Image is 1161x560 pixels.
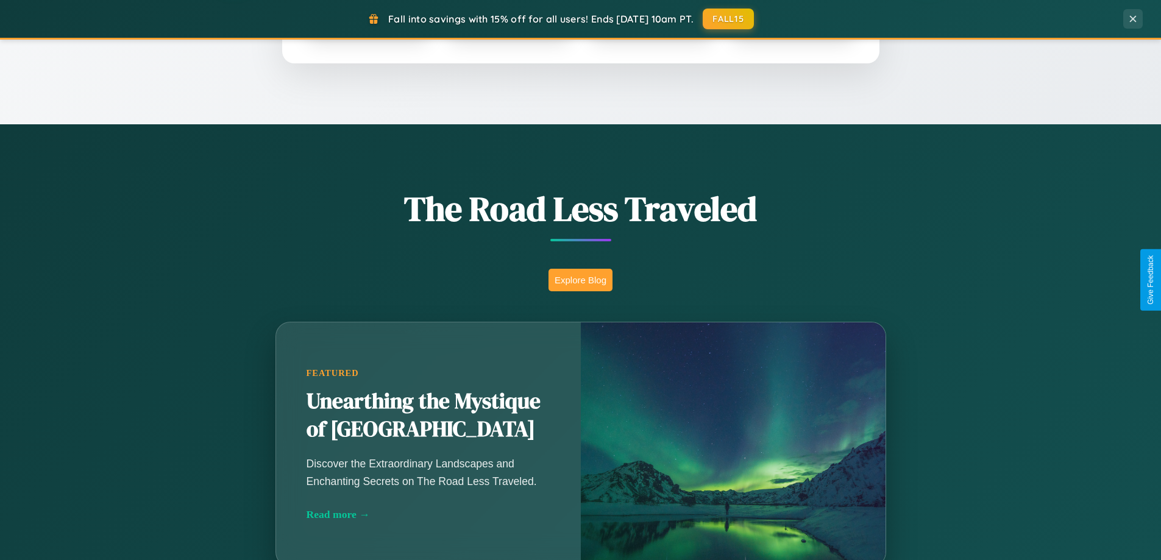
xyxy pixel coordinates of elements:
p: Discover the Extraordinary Landscapes and Enchanting Secrets on The Road Less Traveled. [307,455,550,489]
h1: The Road Less Traveled [215,185,946,232]
h2: Unearthing the Mystique of [GEOGRAPHIC_DATA] [307,388,550,444]
div: Featured [307,368,550,378]
div: Read more → [307,508,550,521]
span: Fall into savings with 15% off for all users! Ends [DATE] 10am PT. [388,13,694,25]
div: Give Feedback [1146,255,1155,305]
button: Explore Blog [549,269,612,291]
button: FALL15 [703,9,754,29]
